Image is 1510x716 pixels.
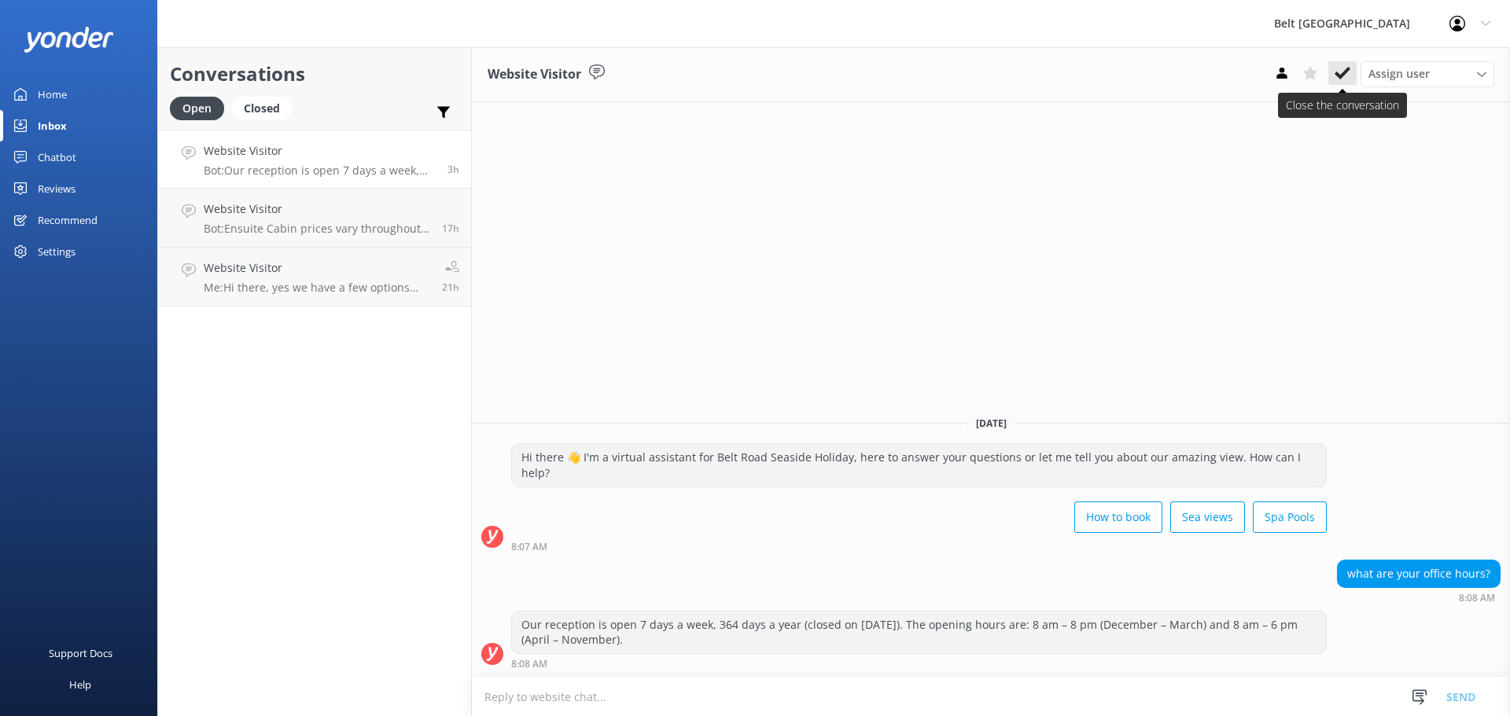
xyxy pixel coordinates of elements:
[158,189,471,248] a: Website VisitorBot:Ensuite Cabin prices vary throughout the year, so it’s best to check online fo...
[511,542,547,552] strong: 8:07 AM
[488,64,581,85] h3: Website Visitor
[1338,560,1500,587] div: what are your office hours?
[170,99,232,116] a: Open
[170,59,459,89] h2: Conversations
[511,541,1327,552] div: Sep 03 2025 08:07am (UTC +12:00) Pacific/Auckland
[511,659,547,669] strong: 8:08 AM
[204,200,430,218] h4: Website Visitor
[204,259,430,277] h4: Website Visitor
[38,110,67,141] div: Inbox
[512,611,1326,653] div: Our reception is open 7 days a week, 364 days a year (closed on [DATE]). The opening hours are: 8...
[232,97,292,120] div: Closed
[1361,61,1494,86] div: Assign User
[158,130,471,189] a: Website VisitorBot:Our reception is open 7 days a week, 364 days a year (closed on [DATE]). The o...
[442,222,459,235] span: Sep 02 2025 05:40pm (UTC +12:00) Pacific/Auckland
[967,417,1016,430] span: [DATE]
[1368,65,1430,83] span: Assign user
[511,658,1327,669] div: Sep 03 2025 08:08am (UTC +12:00) Pacific/Auckland
[1170,501,1245,533] button: Sea views
[512,444,1326,486] div: Hi there 👋 I'm a virtual assistant for Belt Road Seaside Holiday, here to answer your questions o...
[204,142,436,160] h4: Website Visitor
[38,236,75,267] div: Settings
[1074,501,1162,533] button: How to book
[447,163,459,176] span: Sep 03 2025 08:08am (UTC +12:00) Pacific/Auckland
[204,163,436,178] p: Bot: Our reception is open 7 days a week, 364 days a year (closed on [DATE]). The opening hours a...
[232,99,300,116] a: Closed
[442,281,459,294] span: Sep 02 2025 02:05pm (UTC +12:00) Pacific/Auckland
[69,669,91,700] div: Help
[1459,593,1495,603] strong: 8:08 AM
[38,204,98,236] div: Recommend
[158,248,471,307] a: Website VisitorMe:Hi there, yes we have a few options available tonight. Give us a call if you wo...
[1253,501,1327,533] button: Spa Pools
[24,27,114,53] img: yonder-white-logo.png
[49,637,112,669] div: Support Docs
[38,173,75,204] div: Reviews
[204,281,430,295] p: Me: Hi there, yes we have a few options available tonight. Give us a call if you would like help ...
[170,97,224,120] div: Open
[38,141,76,173] div: Chatbot
[1337,592,1501,603] div: Sep 03 2025 08:08am (UTC +12:00) Pacific/Auckland
[38,79,67,110] div: Home
[204,222,430,236] p: Bot: Ensuite Cabin prices vary throughout the year, so it’s best to check online for the date you...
